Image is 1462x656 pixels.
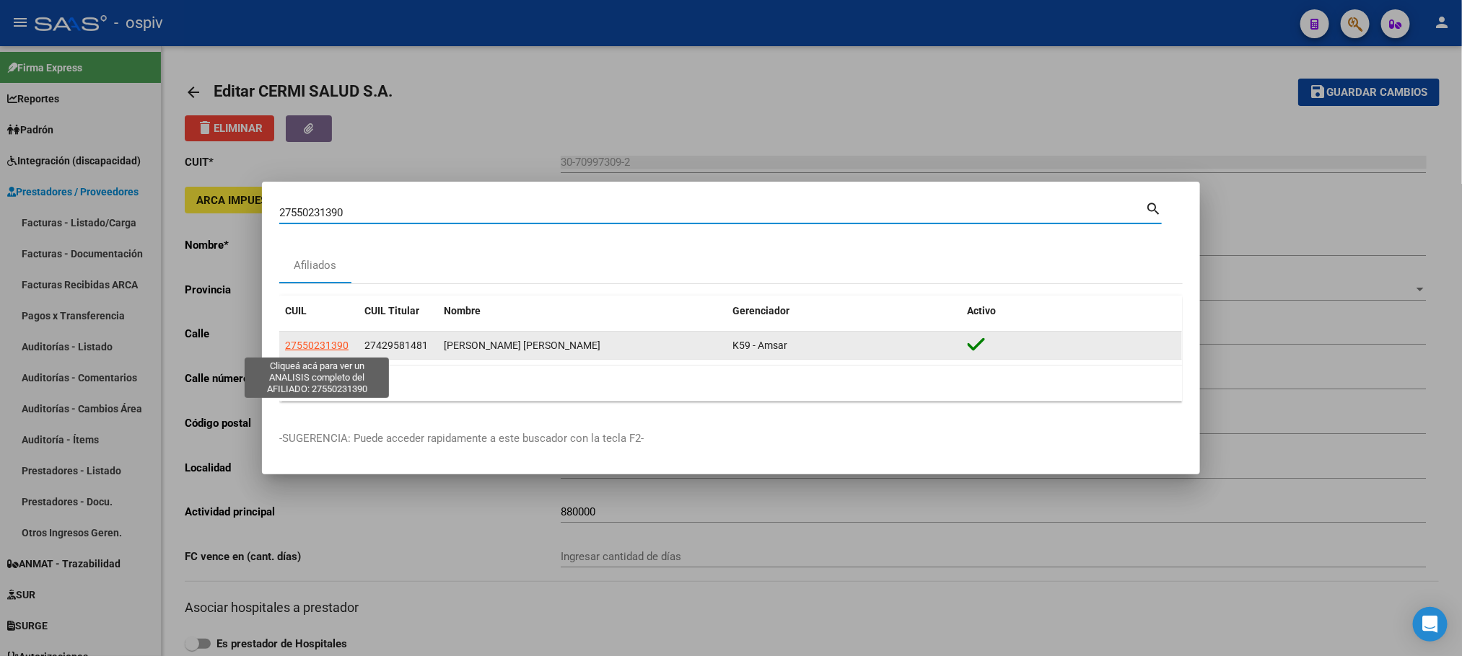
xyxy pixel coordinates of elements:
[285,305,307,316] span: CUIL
[359,296,438,327] datatable-header-cell: CUIL Titular
[364,340,428,351] span: 27429581481
[1145,199,1162,216] mat-icon: search
[968,305,997,316] span: Activo
[444,337,721,354] div: [PERSON_NAME] [PERSON_NAME]
[732,340,787,351] span: K59 - Amsar
[962,296,1183,327] datatable-header-cell: Activo
[727,296,962,327] datatable-header-cell: Gerenciador
[732,305,789,316] span: Gerenciador
[438,296,727,327] datatable-header-cell: Nombre
[444,305,481,316] span: Nombre
[279,430,1183,447] p: -SUGERENCIA: Puede acceder rapidamente a este buscador con la tecla F2-
[1413,607,1448,642] div: Open Intercom Messenger
[364,305,419,316] span: CUIL Titular
[279,296,359,327] datatable-header-cell: CUIL
[294,257,337,274] div: Afiliados
[285,340,349,351] span: 27550231390
[279,365,1183,402] div: 1 total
